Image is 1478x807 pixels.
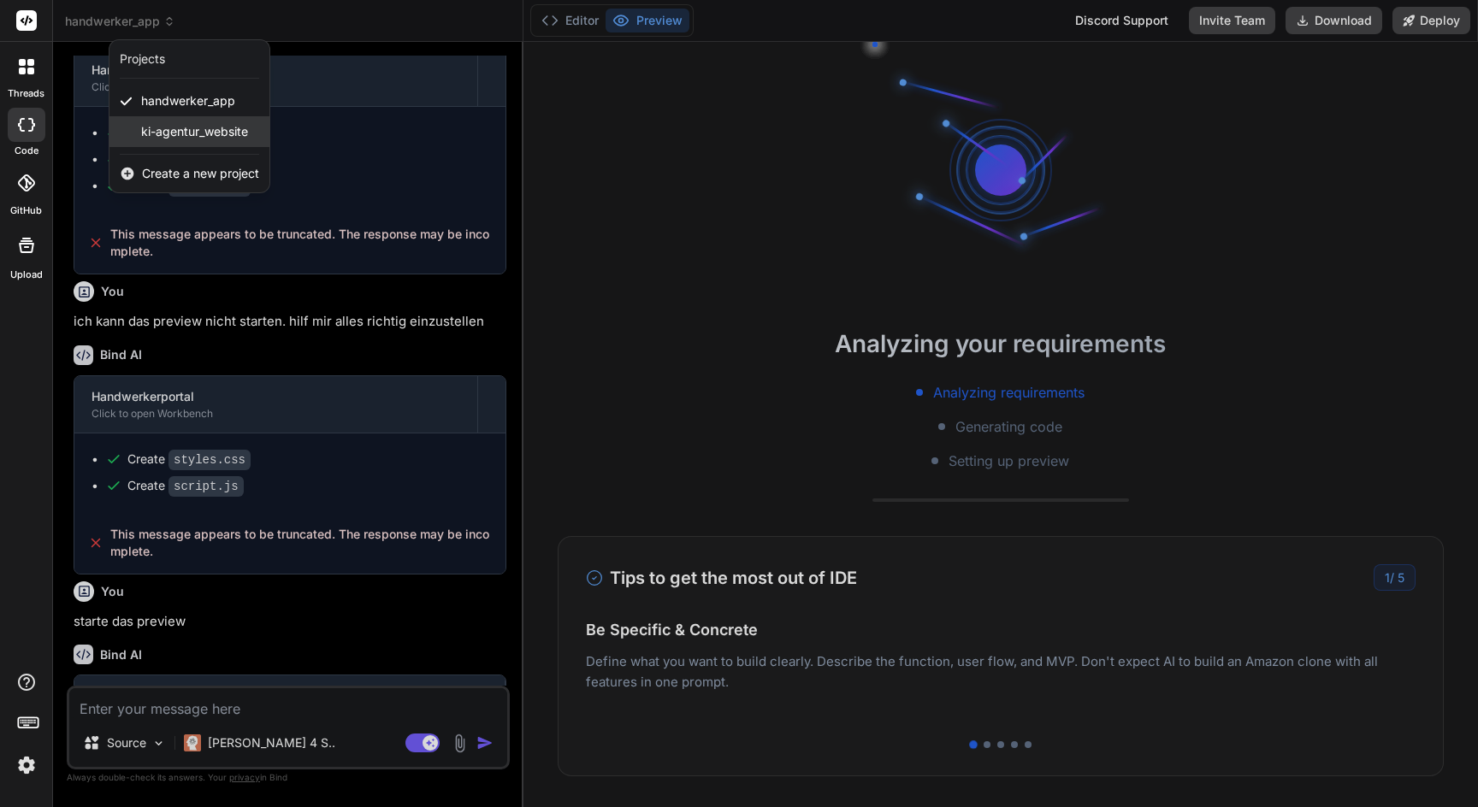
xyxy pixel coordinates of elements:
[12,751,41,780] img: settings
[15,144,38,158] label: code
[8,86,44,101] label: threads
[141,92,235,109] span: handwerker_app
[10,203,42,218] label: GitHub
[120,50,165,68] div: Projects
[141,123,248,140] span: ki-agentur_website
[10,268,43,282] label: Upload
[142,165,259,182] span: Create a new project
